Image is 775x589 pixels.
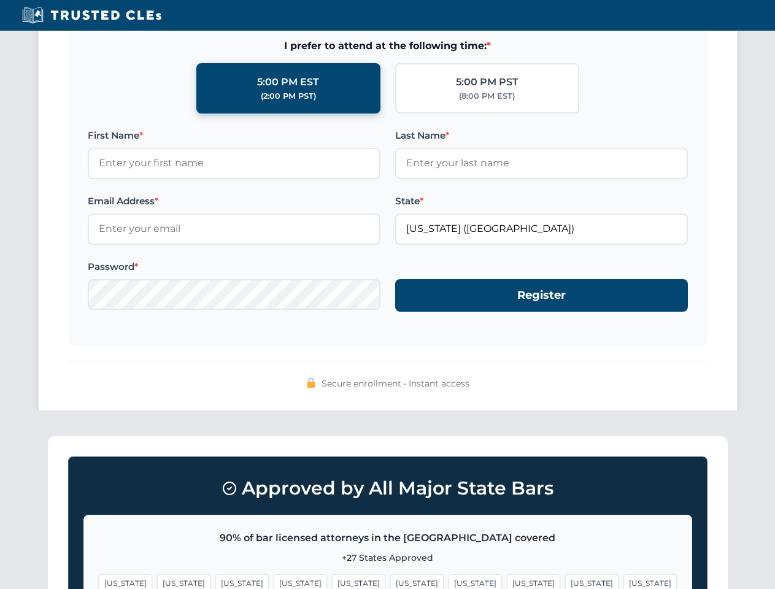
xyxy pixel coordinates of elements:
[88,38,688,54] span: I prefer to attend at the following time:
[395,148,688,179] input: Enter your last name
[18,6,165,25] img: Trusted CLEs
[88,148,380,179] input: Enter your first name
[83,472,692,505] h3: Approved by All Major State Bars
[395,279,688,312] button: Register
[88,214,380,244] input: Enter your email
[88,194,380,209] label: Email Address
[456,74,519,90] div: 5:00 PM PST
[395,214,688,244] input: Florida (FL)
[459,90,515,102] div: (8:00 PM EST)
[395,128,688,143] label: Last Name
[261,90,316,102] div: (2:00 PM PST)
[88,260,380,274] label: Password
[99,551,677,564] p: +27 States Approved
[257,74,319,90] div: 5:00 PM EST
[306,378,316,388] img: 🔒
[88,128,380,143] label: First Name
[99,530,677,546] p: 90% of bar licensed attorneys in the [GEOGRAPHIC_DATA] covered
[322,377,469,390] span: Secure enrollment • Instant access
[395,194,688,209] label: State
